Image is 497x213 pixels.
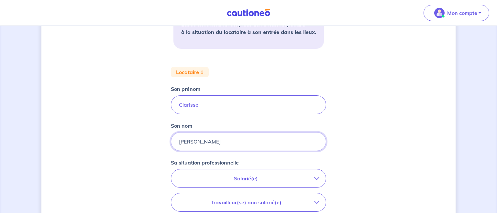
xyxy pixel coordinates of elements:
img: illu_account_valid_menu.svg [434,8,445,18]
input: Doe [171,132,326,151]
button: Travailleur(se) non salarié(e) [171,193,326,211]
p: Sa situation professionnelle [171,159,239,166]
div: Locataire 1 [171,67,209,77]
p: Son nom [171,122,192,130]
p: Les informations renseignées doivent [181,20,316,36]
p: Salarié(e) [178,175,314,182]
button: Salarié(e) [171,169,326,187]
button: illu_account_valid_menu.svgMon compte [424,5,489,21]
p: Travailleur(se) non salarié(e) [178,198,314,206]
img: Cautioneo [224,9,273,17]
p: Son prénom [171,85,200,93]
p: Mon compte [447,9,477,17]
input: John [171,95,326,114]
